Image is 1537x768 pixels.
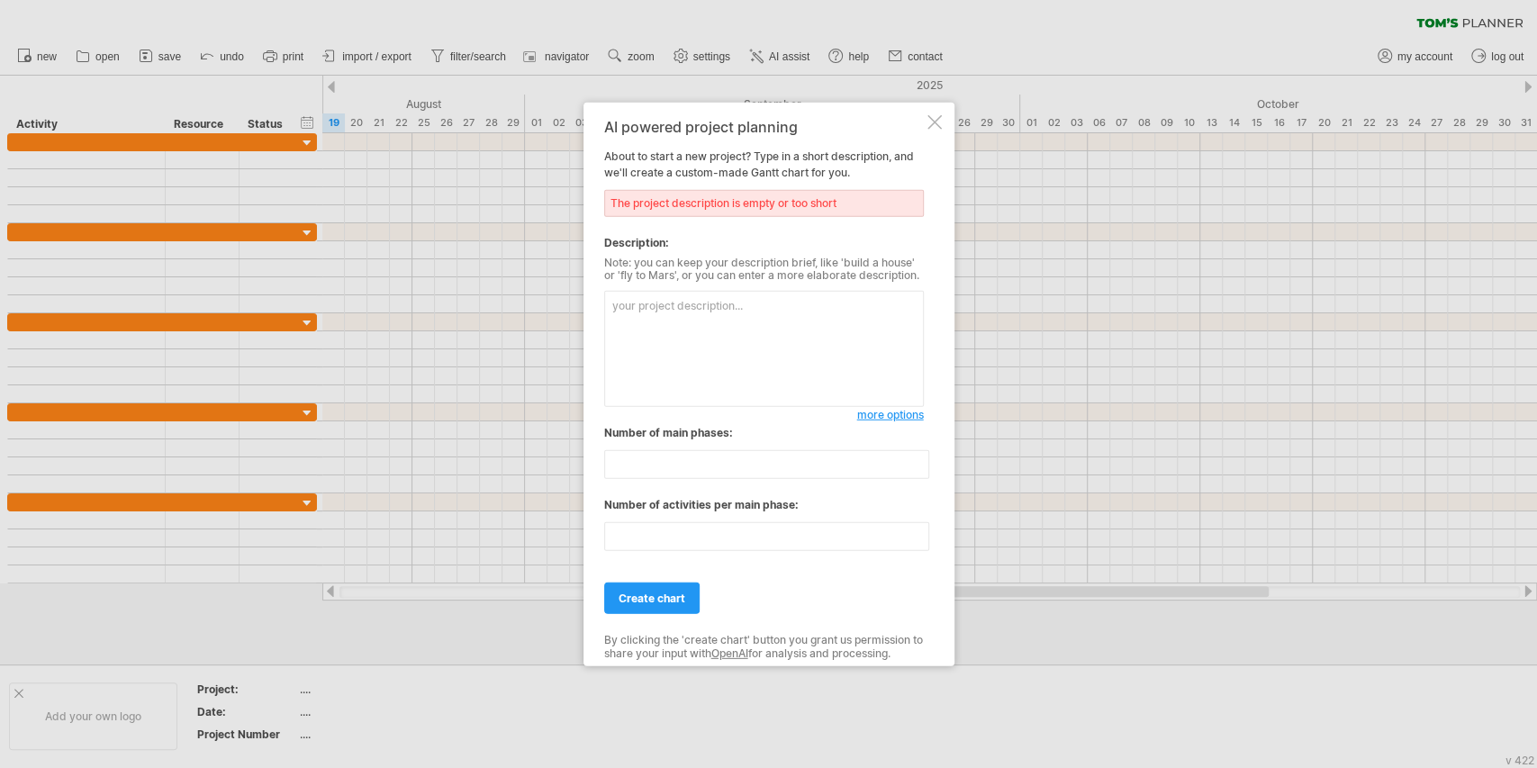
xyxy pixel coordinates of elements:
span: create chart [619,592,685,605]
div: Number of activities per main phase: [604,497,924,513]
a: more options [857,407,924,423]
div: About to start a new project? Type in a short description, and we'll create a custom-made Gantt c... [604,118,924,650]
span: more options [857,408,924,421]
div: Number of main phases: [604,425,924,441]
a: OpenAI [711,646,748,659]
div: AI powered project planning [604,118,924,134]
div: Note: you can keep your description brief, like 'build a house' or 'fly to Mars', or you can ente... [604,256,924,282]
div: Description: [604,234,924,250]
div: By clicking the 'create chart' button you grant us permission to share your input with for analys... [604,634,924,660]
a: create chart [604,583,700,614]
div: The project description is empty or too short [604,189,924,216]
